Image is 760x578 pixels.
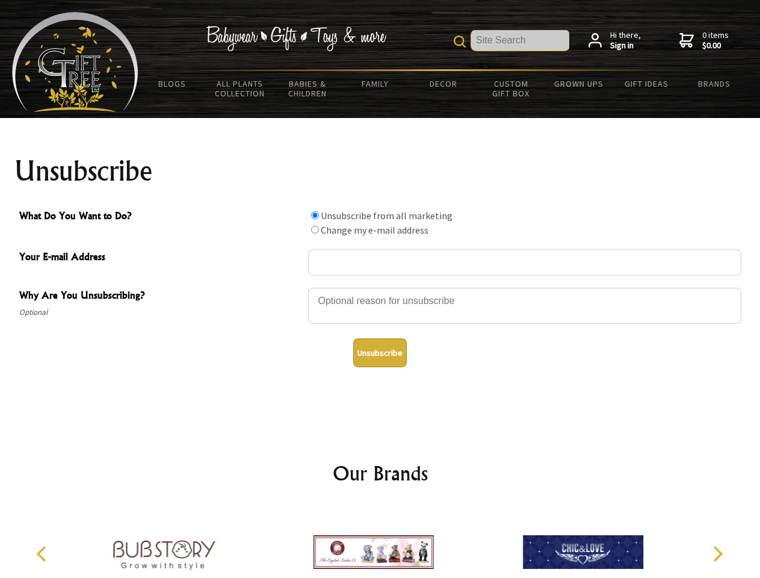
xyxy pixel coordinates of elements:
h1: Unsubscribe [14,157,746,185]
button: Unsubscribe [353,338,407,367]
button: Previous [30,541,57,567]
a: Family [342,71,410,96]
a: Decor [409,71,477,96]
button: Next [704,541,731,567]
span: Your E-mail Address [19,249,302,267]
strong: $0.00 [702,40,729,51]
strong: Sign in [610,40,641,51]
label: Unsubscribe from all marketing [321,210,453,222]
img: product search [454,36,466,48]
span: 0 items [702,30,729,51]
span: Hi there, [610,30,641,51]
textarea: Why Are You Unsubscribing? [308,288,741,324]
input: What Do You Want to Do? [311,226,319,234]
input: What Do You Want to Do? [311,211,319,219]
span: Why Are You Unsubscribing? [19,288,302,305]
a: 0 items$0.00 [679,30,729,51]
input: Your E-mail Address [308,249,741,276]
span: What Do You Want to Do? [19,208,302,226]
a: Gift Ideas [613,71,681,96]
img: Babywear - Gifts - Toys & more [206,26,386,51]
a: Babies & Children [274,71,342,106]
label: Change my e-mail address [321,224,428,236]
a: Brands [681,71,749,96]
span: Optional [19,305,302,320]
a: Custom Gift Box [477,71,545,106]
a: Hi there,Sign in [589,30,641,51]
a: Grown Ups [545,71,613,96]
input: Site Search [471,30,569,51]
a: BLOGS [138,71,206,96]
a: All Plants Collection [206,71,274,106]
h2: Our Brands [24,459,737,488]
img: Babyware - Gifts - Toys and more... [12,12,138,112]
